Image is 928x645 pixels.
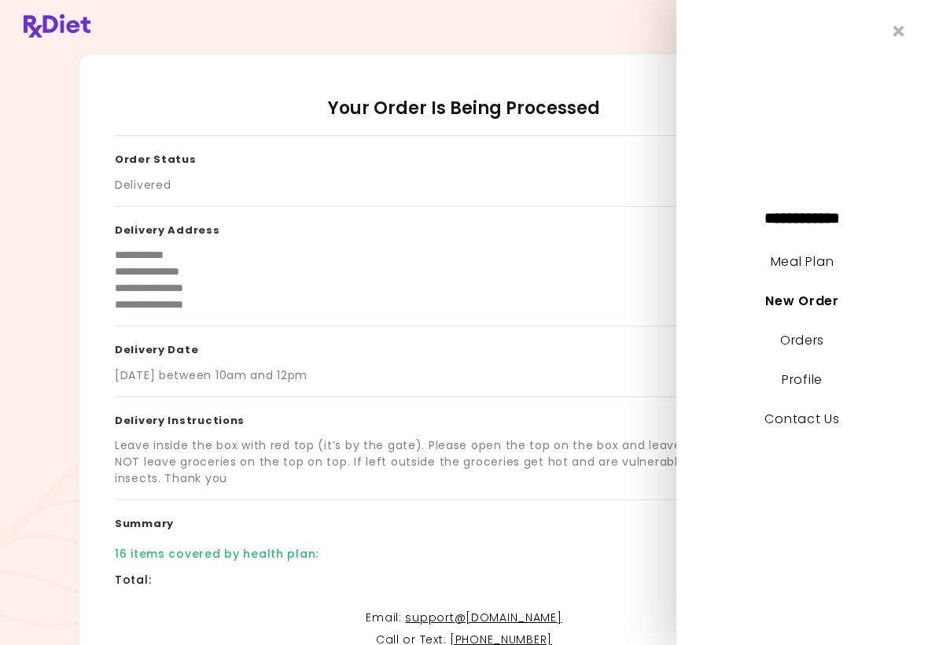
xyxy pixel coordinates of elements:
div: Leave inside the box with red top (it’s by the gate). Please open the top on the box and leave al... [115,437,813,487]
h3: Delivery Instructions [115,397,813,438]
a: Meal Plan [771,252,834,271]
div: 16 items covered by health plan : [115,546,319,562]
i: Close [893,24,904,39]
div: Delivered [115,177,171,193]
p: Email : [115,609,813,628]
h3: Delivery Address [115,207,813,248]
a: Profile [782,370,823,389]
h3: Delivery Date [115,326,813,367]
h3: Summary [115,500,813,541]
a: Contact Us [764,410,839,428]
a: support@[DOMAIN_NAME] [405,610,562,625]
div: [DATE] between 10am and 12pm [115,367,307,384]
img: RxDiet [24,14,90,38]
div: Total : [115,572,151,588]
h2: Your Order Is Being Processed [115,98,813,136]
a: New Order [765,292,838,310]
h3: Order Status [115,136,813,177]
a: Orders [780,331,824,349]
